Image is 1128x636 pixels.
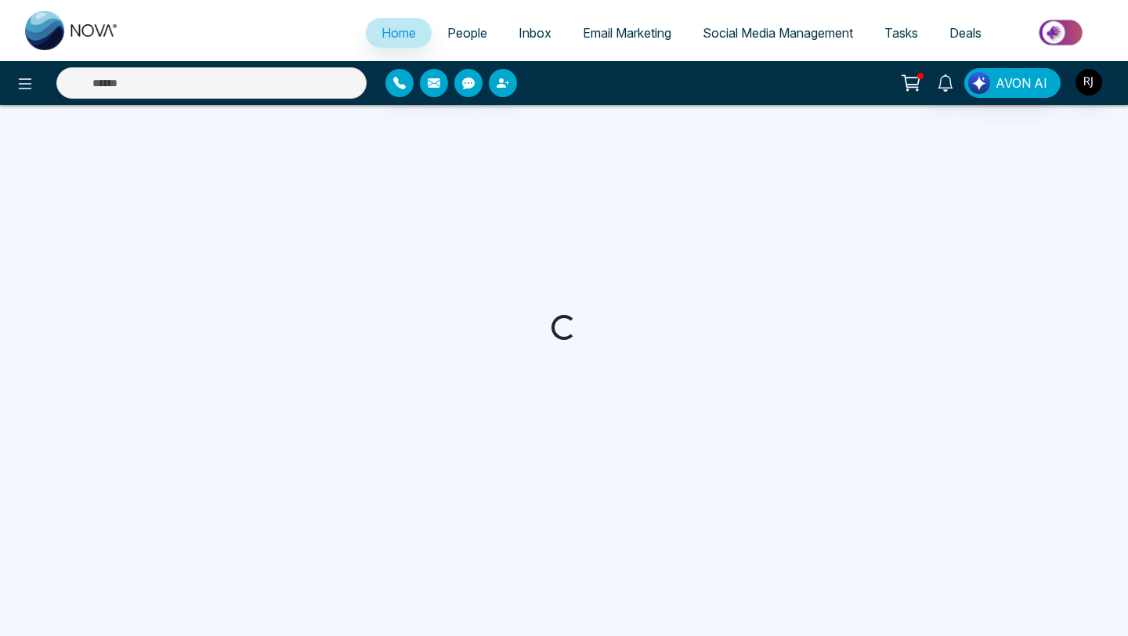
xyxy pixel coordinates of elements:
[447,25,487,41] span: People
[567,18,687,48] a: Email Marketing
[934,18,997,48] a: Deals
[381,25,416,41] span: Home
[996,74,1047,92] span: AVON AI
[432,18,503,48] a: People
[1076,69,1102,96] img: User Avatar
[519,25,551,41] span: Inbox
[687,18,869,48] a: Social Media Management
[968,72,990,94] img: Lead Flow
[949,25,982,41] span: Deals
[869,18,934,48] a: Tasks
[583,25,671,41] span: Email Marketing
[25,11,119,50] img: Nova CRM Logo
[1005,15,1119,50] img: Market-place.gif
[503,18,567,48] a: Inbox
[703,25,853,41] span: Social Media Management
[964,68,1061,98] button: AVON AI
[366,18,432,48] a: Home
[884,25,918,41] span: Tasks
